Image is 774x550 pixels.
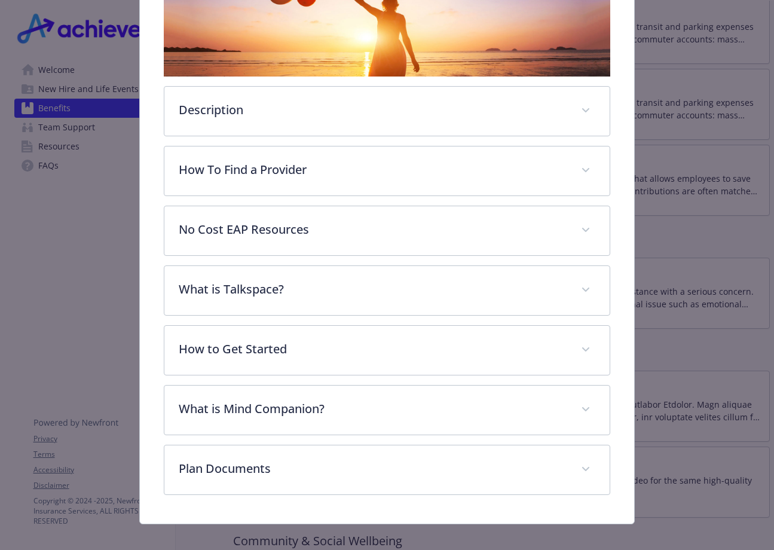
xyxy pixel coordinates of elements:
[164,206,610,255] div: No Cost EAP Resources
[164,326,610,375] div: How to Get Started
[179,161,567,179] p: How To Find a Provider
[164,386,610,435] div: What is Mind Companion?
[164,266,610,315] div: What is Talkspace?
[179,460,567,478] p: Plan Documents
[179,340,567,358] p: How to Get Started
[179,400,567,418] p: What is Mind Companion?
[179,101,567,119] p: Description
[164,146,610,195] div: How To Find a Provider
[179,221,567,239] p: No Cost EAP Resources
[179,280,567,298] p: What is Talkspace?
[164,445,610,494] div: Plan Documents
[164,87,610,136] div: Description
